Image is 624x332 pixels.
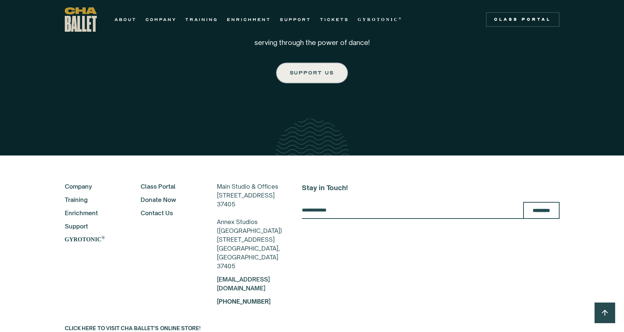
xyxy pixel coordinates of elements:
[65,235,121,244] a: GYROTONIC®
[185,15,218,24] a: TRAINING
[290,69,334,77] div: support us
[217,276,270,292] a: [EMAIL_ADDRESS][DOMAIN_NAME]
[227,15,271,24] a: ENRICHMENT
[65,195,121,204] a: Training
[141,182,197,191] a: Class Portal
[114,15,137,24] a: ABOUT
[358,15,403,24] a: GYROTONIC®
[65,325,201,331] a: CLICK HERE TO VISIT CHA BALLET'S ONLINE STORE!
[276,63,348,83] a: support us
[65,222,121,231] a: Support
[490,17,555,22] div: Class Portal
[302,182,560,193] h5: Stay in Touch!
[65,236,102,242] strong: GYROTONIC
[358,17,399,22] strong: GYROTONIC
[145,15,176,24] a: COMPANY
[141,209,197,217] a: Contact Us
[320,15,349,24] a: TICKETS
[280,15,311,24] a: SUPPORT
[217,298,271,305] a: [PHONE_NUMBER]
[102,235,105,240] sup: ®
[486,12,560,27] a: Class Portal
[65,7,97,32] a: home
[302,202,560,219] form: Email Form
[141,195,197,204] a: Donate Now
[399,17,403,20] sup: ®
[65,209,121,217] a: Enrichment
[65,182,121,191] a: Company
[217,182,282,270] div: Main Studio & Offices [STREET_ADDRESS] 37405 Annex Studios ([GEOGRAPHIC_DATA]) [STREET_ADDRESS] [...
